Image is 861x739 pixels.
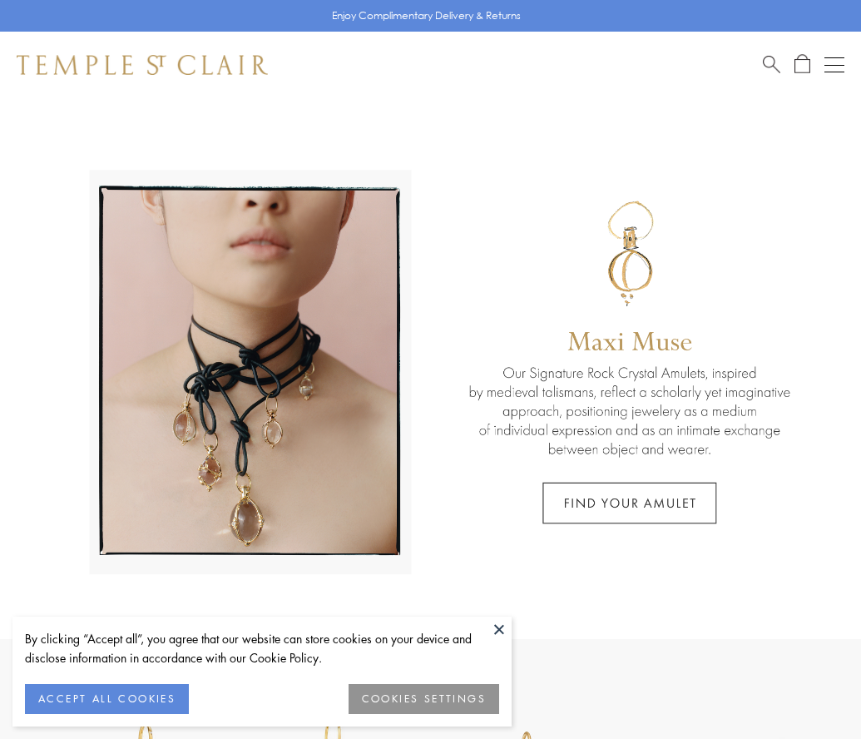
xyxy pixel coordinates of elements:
button: COOKIES SETTINGS [349,684,499,714]
div: By clicking “Accept all”, you agree that our website can store cookies on your device and disclos... [25,629,499,667]
a: Search [763,54,780,75]
button: ACCEPT ALL COOKIES [25,684,189,714]
p: Enjoy Complimentary Delivery & Returns [332,7,521,24]
button: Open navigation [824,55,844,75]
a: Open Shopping Bag [794,54,810,75]
img: Temple St. Clair [17,55,268,75]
